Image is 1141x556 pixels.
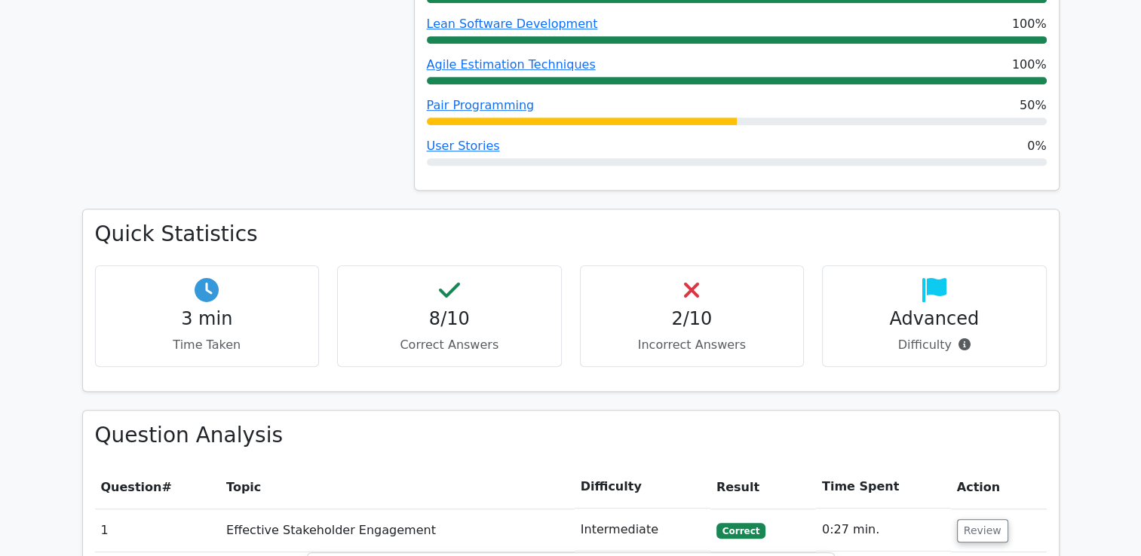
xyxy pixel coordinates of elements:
[835,308,1034,330] h4: Advanced
[427,57,596,72] a: Agile Estimation Techniques
[816,466,951,509] th: Time Spent
[350,336,549,354] p: Correct Answers
[710,466,816,509] th: Result
[1020,96,1047,115] span: 50%
[427,17,598,31] a: Lean Software Development
[575,466,710,509] th: Difficulty
[1012,15,1047,33] span: 100%
[95,466,221,509] th: #
[575,509,710,551] td: Intermediate
[593,336,792,354] p: Incorrect Answers
[957,519,1008,542] button: Review
[108,308,307,330] h4: 3 min
[716,523,765,538] span: Correct
[101,480,162,494] span: Question
[951,466,1047,509] th: Action
[835,336,1034,354] p: Difficulty
[350,308,549,330] h4: 8/10
[95,423,1047,448] h3: Question Analysis
[593,308,792,330] h4: 2/10
[220,509,575,551] td: Effective Stakeholder Engagement
[1012,56,1047,74] span: 100%
[95,509,221,551] td: 1
[427,98,535,112] a: Pair Programming
[95,221,1047,247] h3: Quick Statistics
[1027,137,1046,155] span: 0%
[220,466,575,509] th: Topic
[108,336,307,354] p: Time Taken
[427,139,500,153] a: User Stories
[816,509,951,551] td: 0:27 min.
